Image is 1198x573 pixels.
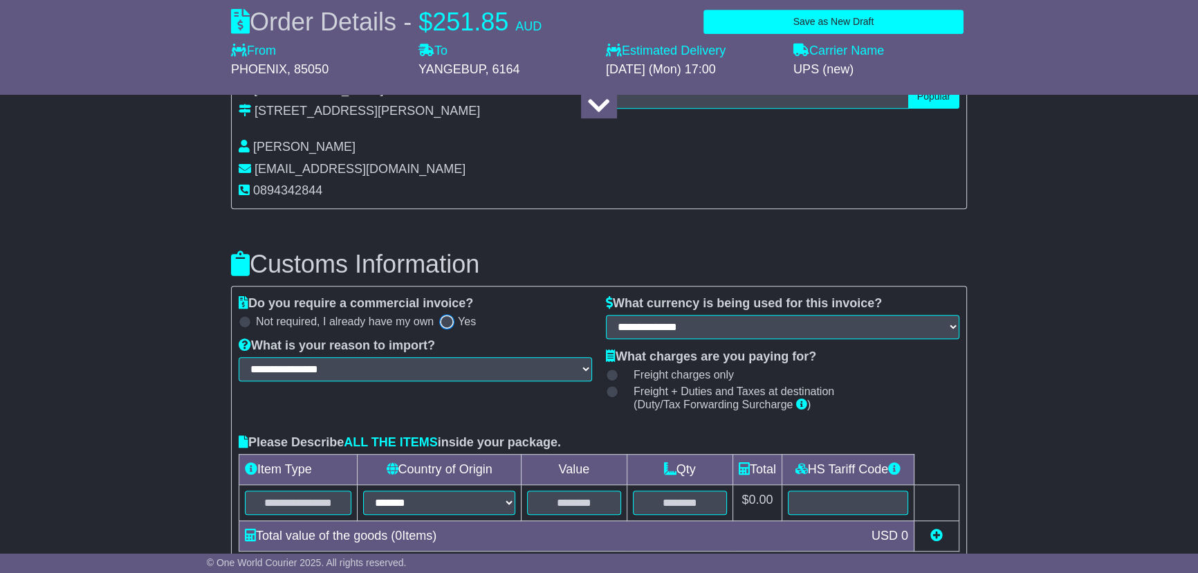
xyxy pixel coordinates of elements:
[255,162,466,176] span: [EMAIL_ADDRESS][DOMAIN_NAME]
[793,62,967,78] div: UPS (new)
[239,435,561,451] label: Please Describe inside your package.
[606,296,882,311] label: What currency is being used for this invoice?
[627,454,732,484] td: Qty
[287,62,329,76] span: , 85050
[253,140,356,154] span: [PERSON_NAME]
[418,62,485,76] span: YANGEBUP
[344,435,438,449] span: ALL THE ITEMS
[732,454,782,484] td: Total
[703,10,964,34] button: Save as New Draft
[253,183,322,197] span: 0894342844
[782,454,914,484] td: HS Tariff Code
[231,251,967,278] h3: Customs Information
[872,529,898,543] span: USD
[901,529,908,543] span: 0
[239,296,473,311] label: Do you require a commercial invoice?
[732,484,782,520] td: $
[432,8,508,36] span: 251.85
[485,62,519,76] span: , 6164
[616,368,734,381] label: Freight charges only
[521,454,627,484] td: Value
[515,19,542,33] span: AUD
[606,349,816,365] label: What charges are you paying for?
[256,315,434,328] label: Not required, I already have my own
[606,44,780,59] label: Estimated Delivery
[606,62,780,78] div: [DATE] (Mon) 17:00
[458,315,476,328] label: Yes
[930,529,943,543] a: Add new item
[239,338,435,354] label: What is your reason to import?
[358,454,522,484] td: Country of Origin
[418,8,432,36] span: $
[748,493,773,507] span: 0.00
[793,44,884,59] label: Carrier Name
[239,454,358,484] td: Item Type
[634,398,811,411] span: (Duty/Tax Forwarding Surcharge )
[207,557,407,568] span: © One World Courier 2025. All rights reserved.
[231,62,287,76] span: PHOENIX
[634,385,834,398] span: Freight + Duties and Taxes at destination
[418,44,448,59] label: To
[395,529,402,543] span: 0
[231,7,542,37] div: Order Details -
[238,527,865,545] div: Total value of the goods ( Items)
[231,44,276,59] label: From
